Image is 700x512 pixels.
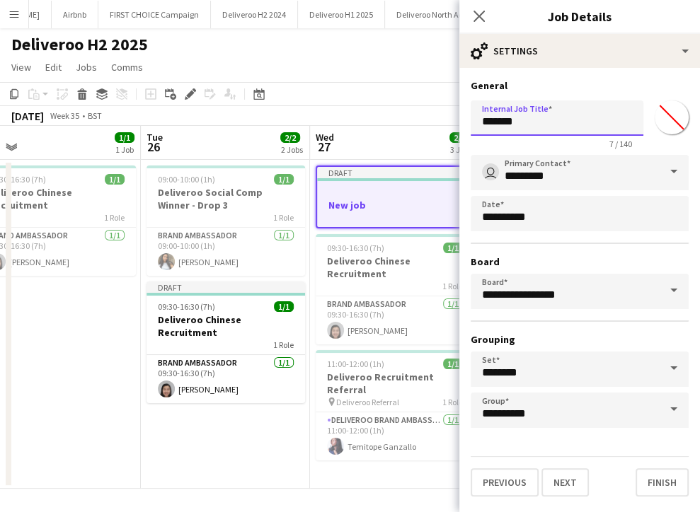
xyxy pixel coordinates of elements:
[147,165,305,276] app-job-card: 09:00-10:00 (1h)1/1Deliveroo Social Comp Winner - Drop 31 RoleBrand Ambassador1/109:00-10:00 (1h)...
[449,132,469,143] span: 2/2
[443,359,463,369] span: 1/1
[316,165,474,228] app-job-card: DraftNew job
[280,132,300,143] span: 2/2
[11,34,148,55] h1: Deliveroo H2 2025
[316,350,474,460] app-job-card: 11:00-12:00 (1h)1/1Deliveroo Recruitment Referral Deliveroo Referral1 RoleDeliveroo Brand Ambassa...
[327,359,384,369] span: 11:00-12:00 (1h)
[158,174,215,185] span: 09:00-10:00 (1h)
[317,199,473,211] h3: New job
[104,212,125,223] span: 1 Role
[327,243,384,253] span: 09:30-16:30 (7h)
[459,7,700,25] h3: Job Details
[316,371,474,396] h3: Deliveroo Recruitment Referral
[105,58,149,76] a: Comms
[274,174,294,185] span: 1/1
[471,255,689,268] h3: Board
[111,61,143,74] span: Comms
[211,1,298,28] button: Deliveroo H2 2024
[98,1,211,28] button: FIRST CHOICE Campaign
[471,468,539,496] button: Previous
[317,167,473,178] div: Draft
[336,397,399,407] span: Deliveroo Referral
[273,339,294,350] span: 1 Role
[316,234,474,344] app-job-card: 09:30-16:30 (7h)1/1Deliveroo Chinese Recruitment1 RoleBrand Ambassador1/109:30-16:30 (7h)[PERSON_...
[316,296,474,344] app-card-role: Brand Ambassador1/109:30-16:30 (7h)[PERSON_NAME]
[147,281,305,403] app-job-card: Draft09:30-16:30 (7h)1/1Deliveroo Chinese Recruitment1 RoleBrand Ambassador1/109:30-16:30 (7h)[PE...
[316,131,334,144] span: Wed
[52,1,98,28] button: Airbnb
[450,144,472,155] div: 3 Jobs
[541,468,589,496] button: Next
[6,58,37,76] a: View
[144,139,163,155] span: 26
[442,397,463,407] span: 1 Role
[105,174,125,185] span: 1/1
[471,333,689,346] h3: Grouping
[40,58,67,76] a: Edit
[147,131,163,144] span: Tue
[115,132,134,143] span: 1/1
[281,144,303,155] div: 2 Jobs
[115,144,134,155] div: 1 Job
[385,1,526,28] button: Deliveroo North Activity - DEL134
[147,355,305,403] app-card-role: Brand Ambassador1/109:30-16:30 (7h)[PERSON_NAME]
[442,281,463,291] span: 1 Role
[70,58,103,76] a: Jobs
[88,110,102,121] div: BST
[298,1,385,28] button: Deliveroo H1 2025
[316,255,474,280] h3: Deliveroo Chinese Recruitment
[274,301,294,312] span: 1/1
[459,34,700,68] div: Settings
[471,79,689,92] h3: General
[147,186,305,211] h3: Deliveroo Social Comp Winner - Drop 3
[316,412,474,460] app-card-role: Deliveroo Brand Ambassador1/111:00-12:00 (1h)Temitope Ganzallo
[158,301,215,312] span: 09:30-16:30 (7h)
[598,139,643,149] span: 7 / 140
[314,139,334,155] span: 27
[76,61,97,74] span: Jobs
[47,110,82,121] span: Week 35
[636,468,689,496] button: Finish
[147,228,305,276] app-card-role: Brand Ambassador1/109:00-10:00 (1h)[PERSON_NAME]
[147,281,305,293] div: Draft
[11,109,44,123] div: [DATE]
[147,313,305,339] h3: Deliveroo Chinese Recruitment
[273,212,294,223] span: 1 Role
[45,61,62,74] span: Edit
[443,243,463,253] span: 1/1
[11,61,31,74] span: View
